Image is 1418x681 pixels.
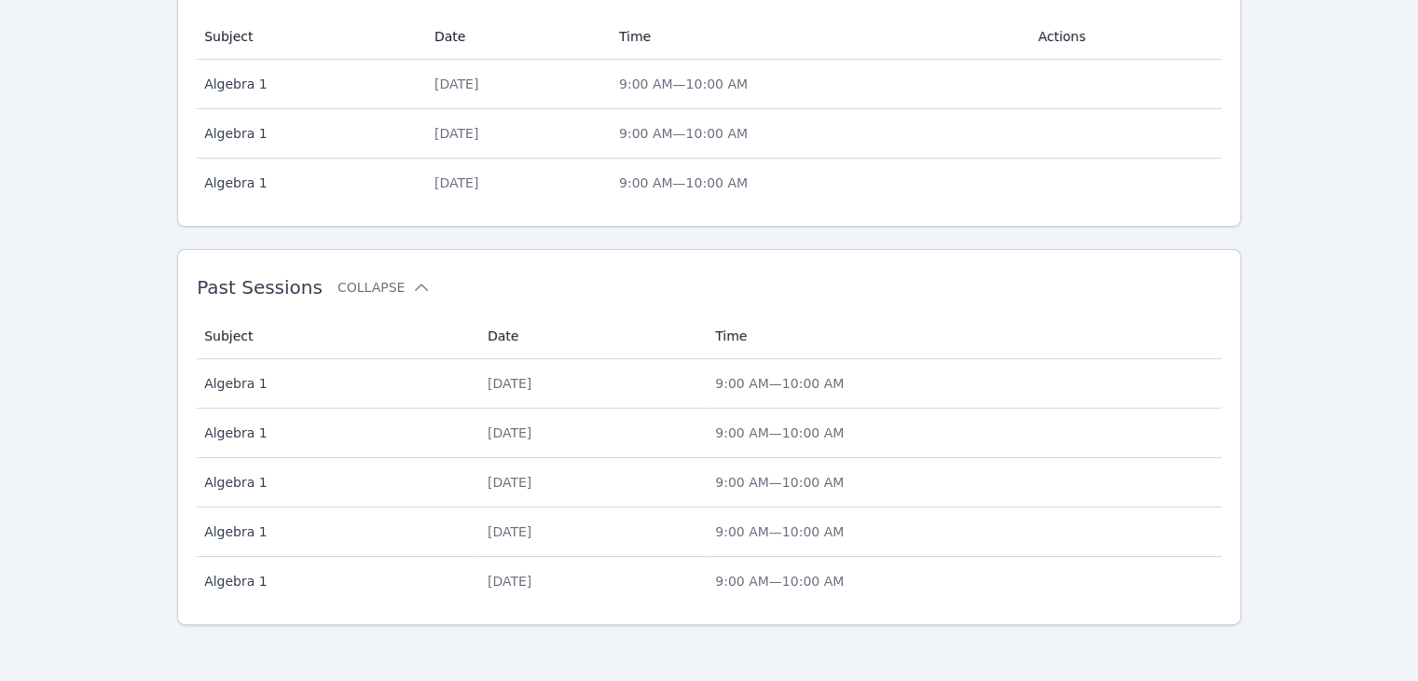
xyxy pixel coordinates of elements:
[204,174,412,192] span: Algebra 1
[204,473,465,492] span: Algebra 1
[204,424,465,442] span: Algebra 1
[197,409,1221,458] tr: Algebra 1[DATE]9:00 AM—10:00 AM
[715,524,844,539] span: 9:00 AM — 10:00 AM
[715,574,844,589] span: 9:00 AM — 10:00 AM
[488,572,693,591] div: [DATE]
[434,124,597,143] div: [DATE]
[197,458,1221,507] tr: Algebra 1[DATE]9:00 AM—10:00 AM
[204,75,412,93] span: Algebra 1
[197,159,1221,207] tr: Algebra 1[DATE]9:00 AM—10:00 AM
[704,313,1221,359] th: Time
[197,507,1221,557] tr: Algebra 1[DATE]9:00 AM—10:00 AM
[197,313,476,359] th: Subject
[204,124,412,143] span: Algebra 1
[197,109,1221,159] tr: Algebra 1[DATE]9:00 AM—10:00 AM
[619,76,748,91] span: 9:00 AM — 10:00 AM
[488,473,693,492] div: [DATE]
[608,14,1026,60] th: Time
[1026,14,1220,60] th: Actions
[619,126,748,141] span: 9:00 AM — 10:00 AM
[488,374,693,393] div: [DATE]
[434,75,597,93] div: [DATE]
[197,557,1221,605] tr: Algebra 1[DATE]9:00 AM—10:00 AM
[619,175,748,190] span: 9:00 AM — 10:00 AM
[423,14,608,60] th: Date
[197,276,323,299] span: Past Sessions
[715,376,844,391] span: 9:00 AM — 10:00 AM
[715,475,844,490] span: 9:00 AM — 10:00 AM
[488,424,693,442] div: [DATE]
[476,313,704,359] th: Date
[197,359,1221,409] tr: Algebra 1[DATE]9:00 AM—10:00 AM
[434,174,597,192] div: [DATE]
[197,60,1221,109] tr: Algebra 1[DATE]9:00 AM—10:00 AM
[337,278,431,297] button: Collapse
[488,522,693,541] div: [DATE]
[204,374,465,393] span: Algebra 1
[204,522,465,541] span: Algebra 1
[204,572,465,591] span: Algebra 1
[197,14,423,60] th: Subject
[715,425,844,440] span: 9:00 AM — 10:00 AM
